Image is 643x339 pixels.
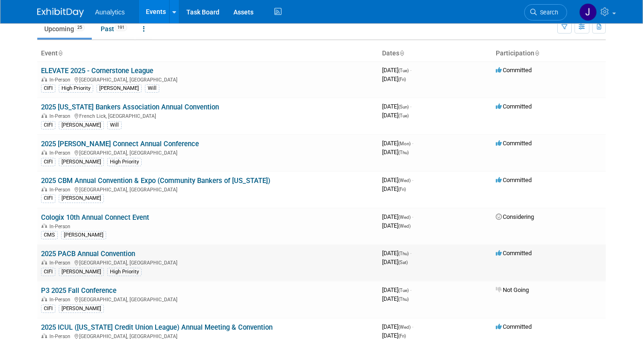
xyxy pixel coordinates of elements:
div: [PERSON_NAME] [59,194,104,203]
span: [DATE] [382,140,413,147]
div: CIFI [41,121,55,129]
div: CIFI [41,194,55,203]
a: 2025 CBM Annual Convention & Expo (Community Bankers of [US_STATE]) [41,176,270,185]
div: Will [107,121,122,129]
span: (Thu) [398,297,409,302]
div: [GEOGRAPHIC_DATA], [GEOGRAPHIC_DATA] [41,258,375,266]
span: (Thu) [398,150,409,155]
span: (Fri) [398,77,406,82]
span: [DATE] [382,112,409,119]
span: [DATE] [382,149,409,156]
th: Dates [378,46,492,61]
div: [PERSON_NAME] [61,231,106,239]
span: (Wed) [398,224,410,229]
div: CIFI [41,158,55,166]
div: [GEOGRAPHIC_DATA], [GEOGRAPHIC_DATA] [41,185,375,193]
span: Search [537,9,558,16]
span: [DATE] [382,295,409,302]
span: Aunalytics [95,8,125,16]
span: [DATE] [382,222,410,229]
span: - [412,323,413,330]
span: [DATE] [382,258,408,265]
a: Search [524,4,567,20]
img: In-Person Event [41,260,47,264]
img: In-Person Event [41,150,47,155]
span: In-Person [49,297,73,303]
span: In-Person [49,224,73,230]
span: [DATE] [382,67,411,74]
div: [PERSON_NAME] [59,305,104,313]
span: [DATE] [382,103,411,110]
div: [GEOGRAPHIC_DATA], [GEOGRAPHIC_DATA] [41,149,375,156]
span: [DATE] [382,323,413,330]
div: CIFI [41,268,55,276]
span: Considering [496,213,534,220]
span: - [410,103,411,110]
div: CIFI [41,84,55,93]
a: Sort by Start Date [399,49,404,57]
span: (Wed) [398,215,410,220]
a: 2025 ICUL ([US_STATE] Credit Union League) Annual Meeting & Convention [41,323,273,332]
span: (Wed) [398,325,410,330]
span: Committed [496,140,532,147]
span: In-Person [49,150,73,156]
span: Committed [496,103,532,110]
span: (Tue) [398,288,409,293]
span: [DATE] [382,75,406,82]
div: High Priority [107,158,142,166]
span: 191 [115,24,127,31]
span: (Sat) [398,260,408,265]
div: CMS [41,231,58,239]
div: High Priority [59,84,93,93]
span: [DATE] [382,286,411,293]
span: (Sun) [398,104,409,109]
span: - [412,140,413,147]
img: ExhibitDay [37,8,84,17]
div: Will [145,84,159,93]
div: [GEOGRAPHIC_DATA], [GEOGRAPHIC_DATA] [41,75,375,83]
span: - [412,176,413,183]
span: [DATE] [382,332,406,339]
img: In-Person Event [41,77,47,81]
span: Committed [496,323,532,330]
th: Event [37,46,378,61]
span: [DATE] [382,250,411,257]
img: In-Person Event [41,224,47,228]
span: [DATE] [382,185,406,192]
a: Sort by Participation Type [534,49,539,57]
a: P3 2025 Fall Conference [41,286,116,295]
a: Sort by Event Name [58,49,62,57]
span: In-Person [49,113,73,119]
div: French Lick, [GEOGRAPHIC_DATA] [41,112,375,119]
span: 25 [75,24,85,31]
a: 2025 [US_STATE] Bankers Association Annual Convention [41,103,219,111]
span: (Fri) [398,187,406,192]
span: In-Person [49,187,73,193]
span: Not Going [496,286,529,293]
span: In-Person [49,260,73,266]
span: - [412,213,413,220]
a: 2025 PACB Annual Convention [41,250,135,258]
div: [PERSON_NAME] [59,121,104,129]
span: - [410,250,411,257]
a: Upcoming25 [37,20,92,38]
img: Julie Grisanti-Cieslak [579,3,597,21]
span: [DATE] [382,176,413,183]
div: [PERSON_NAME] [59,158,104,166]
div: CIFI [41,305,55,313]
span: (Fri) [398,333,406,339]
img: In-Person Event [41,113,47,118]
span: (Wed) [398,178,410,183]
span: Committed [496,176,532,183]
a: ELEVATE 2025 - Cornerstone League [41,67,153,75]
a: Past191 [94,20,134,38]
span: Committed [496,67,532,74]
div: [PERSON_NAME] [96,84,142,93]
span: In-Person [49,77,73,83]
th: Participation [492,46,606,61]
span: (Mon) [398,141,410,146]
span: Committed [496,250,532,257]
div: [GEOGRAPHIC_DATA], [GEOGRAPHIC_DATA] [41,295,375,303]
span: (Tue) [398,68,409,73]
span: - [410,67,411,74]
